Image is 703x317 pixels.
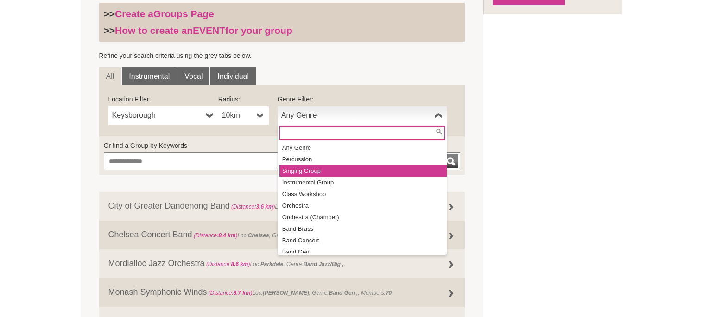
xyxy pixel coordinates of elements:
span: (Distance: ) [206,261,250,267]
li: Orchestra [279,200,447,211]
strong: Parkdale [260,261,284,267]
li: Any Genre [279,142,447,153]
a: Any Genre [278,106,447,125]
span: Loc: , Genre: , [230,203,371,210]
span: Loc: , Genre: , Members: [207,290,392,296]
p: Refine your search criteria using the grey tabs below. [99,51,465,60]
strong: 8.4 km [218,232,235,239]
a: Chelsea Concert Band (Distance:8.4 km)Loc:Chelsea, Genre:Band Concert ,, Members:40 [99,221,465,249]
strong: EVENT [193,25,225,36]
a: Mordialloc Jazz Orchestra (Distance:8.6 km)Loc:Parkdale, Genre:Band Jazz/Big ,, [99,249,465,278]
label: Genre Filter: [278,95,447,104]
a: Vocal [177,67,209,86]
span: (Distance: ) [194,232,238,239]
strong: 3.6 km [256,203,273,210]
strong: Chelsea [248,232,269,239]
label: Or find a Group by Keywords [104,141,461,150]
li: Orchestra (Chamber) [279,211,447,223]
strong: 8.7 km [233,290,250,296]
span: Any Genre [281,110,431,121]
span: 10km [222,110,253,121]
li: Band Gen [279,246,447,258]
a: Individual [210,67,256,86]
a: 10km [218,106,269,125]
li: Percussion [279,153,447,165]
a: City of Greater Dandenong Band (Distance:3.6 km)Loc:Dandenong, Genre:Band Brass ,, [99,192,465,221]
span: (Distance: ) [209,290,253,296]
a: How to create anEVENTfor your group [115,25,292,36]
li: Band Concert [279,235,447,246]
strong: 8.6 km [231,261,248,267]
h3: >> [104,25,461,37]
li: Singing Group [279,165,447,177]
strong: 70 [386,290,392,296]
strong: Groups Page [153,8,214,19]
li: Class Workshop [279,188,447,200]
span: Loc: , Genre: , Members: [192,232,362,239]
h3: >> [104,8,461,20]
a: Keysborough [108,106,218,125]
strong: [PERSON_NAME] [263,290,309,296]
a: Monash Symphonic Winds (Distance:8.7 km)Loc:[PERSON_NAME], Genre:Band Gen ,, Members:70 [99,278,465,307]
a: All [99,67,121,86]
label: Radius: [218,95,269,104]
a: Instrumental [122,67,177,86]
li: Instrumental Group [279,177,447,188]
span: Keysborough [112,110,203,121]
label: Location Filter: [108,95,218,104]
li: Band Brass [279,223,447,235]
span: Loc: , Genre: , [205,261,345,267]
strong: Band Gen , [329,290,358,296]
a: Create aGroups Page [115,8,214,19]
span: (Distance: ) [231,203,275,210]
strong: Band Jazz/Big , [303,261,343,267]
